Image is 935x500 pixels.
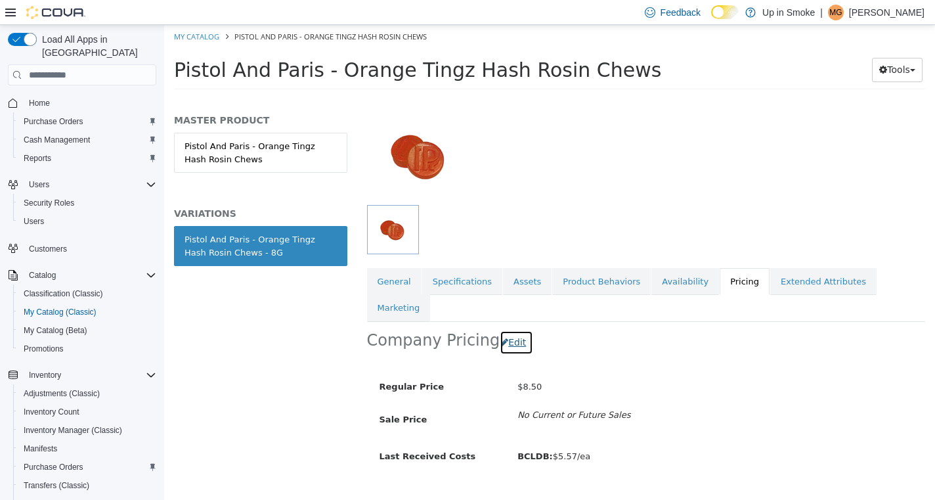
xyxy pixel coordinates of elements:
[18,114,89,129] a: Purchase Orders
[24,325,87,336] span: My Catalog (Beta)
[10,183,183,194] h5: VARIATIONS
[829,5,842,20] span: MG
[29,244,67,254] span: Customers
[18,304,156,320] span: My Catalog (Classic)
[13,149,162,168] button: Reports
[18,422,156,438] span: Inventory Manager (Classic)
[24,177,156,193] span: Users
[13,212,162,231] button: Users
[24,388,100,399] span: Adjustments (Classic)
[24,116,83,127] span: Purchase Orders
[18,214,156,229] span: Users
[29,179,49,190] span: Users
[215,390,263,399] span: Sale Price
[18,195,156,211] span: Security Roles
[18,478,156,493] span: Transfers (Classic)
[24,344,64,354] span: Promotions
[24,462,83,472] span: Purchase Orders
[18,422,127,438] a: Inventory Manager (Classic)
[13,403,162,421] button: Inventory Count
[711,5,739,19] input: Dark Mode
[13,112,162,131] button: Purchase Orders
[18,341,69,357] a: Promotions
[18,214,49,229] a: Users
[37,33,156,59] span: Load All Apps in [GEOGRAPHIC_DATA]
[820,5,823,20] p: |
[24,95,55,111] a: Home
[18,304,102,320] a: My Catalog (Classic)
[24,367,156,383] span: Inventory
[18,132,95,148] a: Cash Management
[24,177,54,193] button: Users
[215,426,312,436] span: Last Received Costs
[24,425,122,436] span: Inventory Manager (Classic)
[24,367,66,383] button: Inventory
[661,6,701,19] span: Feedback
[828,5,844,20] div: Matthew Greenwood
[18,404,85,420] a: Inventory Count
[3,175,162,194] button: Users
[13,421,162,440] button: Inventory Manager (Classic)
[18,459,89,475] a: Purchase Orders
[388,243,487,271] a: Product Behaviors
[13,321,162,340] button: My Catalog (Beta)
[18,386,156,401] span: Adjustments (Classic)
[13,284,162,303] button: Classification (Classic)
[18,323,93,338] a: My Catalog (Beta)
[24,241,72,257] a: Customers
[339,243,387,271] a: Assets
[353,426,389,436] b: BCLDB:
[258,243,338,271] a: Specifications
[26,6,85,19] img: Cova
[20,208,173,234] div: Pistol And Paris - Orange Tingz Hash Rosin Chews - 8G
[203,81,307,180] img: 150
[18,441,62,457] a: Manifests
[18,286,156,302] span: Classification (Classic)
[203,269,267,297] a: Marketing
[24,240,156,256] span: Customers
[18,341,156,357] span: Promotions
[555,243,605,271] a: Pricing
[24,288,103,299] span: Classification (Classic)
[24,267,61,283] button: Catalog
[18,286,108,302] a: Classification (Classic)
[24,135,90,145] span: Cash Management
[18,150,56,166] a: Reports
[18,478,95,493] a: Transfers (Classic)
[29,98,50,108] span: Home
[203,306,336,326] h2: Company Pricing
[24,216,44,227] span: Users
[24,95,156,111] span: Home
[13,340,162,358] button: Promotions
[3,366,162,384] button: Inventory
[215,357,280,367] span: Regular Price
[13,303,162,321] button: My Catalog (Classic)
[18,386,105,401] a: Adjustments (Classic)
[10,108,183,148] a: Pistol And Paris - Orange Tingz Hash Rosin Chews
[3,93,162,112] button: Home
[3,266,162,284] button: Catalog
[708,33,758,57] button: Tools
[24,267,156,283] span: Catalog
[18,195,79,211] a: Security Roles
[29,370,61,380] span: Inventory
[13,458,162,476] button: Purchase Orders
[711,19,712,20] span: Dark Mode
[336,306,369,330] button: Edit
[10,89,183,101] h5: MASTER PRODUCT
[24,307,97,317] span: My Catalog (Classic)
[13,476,162,495] button: Transfers (Classic)
[353,357,378,367] span: $8.50
[18,459,156,475] span: Purchase Orders
[353,426,426,436] span: $5.57/ea
[24,480,89,491] span: Transfers (Classic)
[164,25,935,500] iframe: To enrich screen reader interactions, please activate Accessibility in Grammarly extension settings
[849,5,924,20] p: [PERSON_NAME]
[353,385,466,395] i: No Current or Future Sales
[18,150,156,166] span: Reports
[13,440,162,458] button: Manifests
[18,132,156,148] span: Cash Management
